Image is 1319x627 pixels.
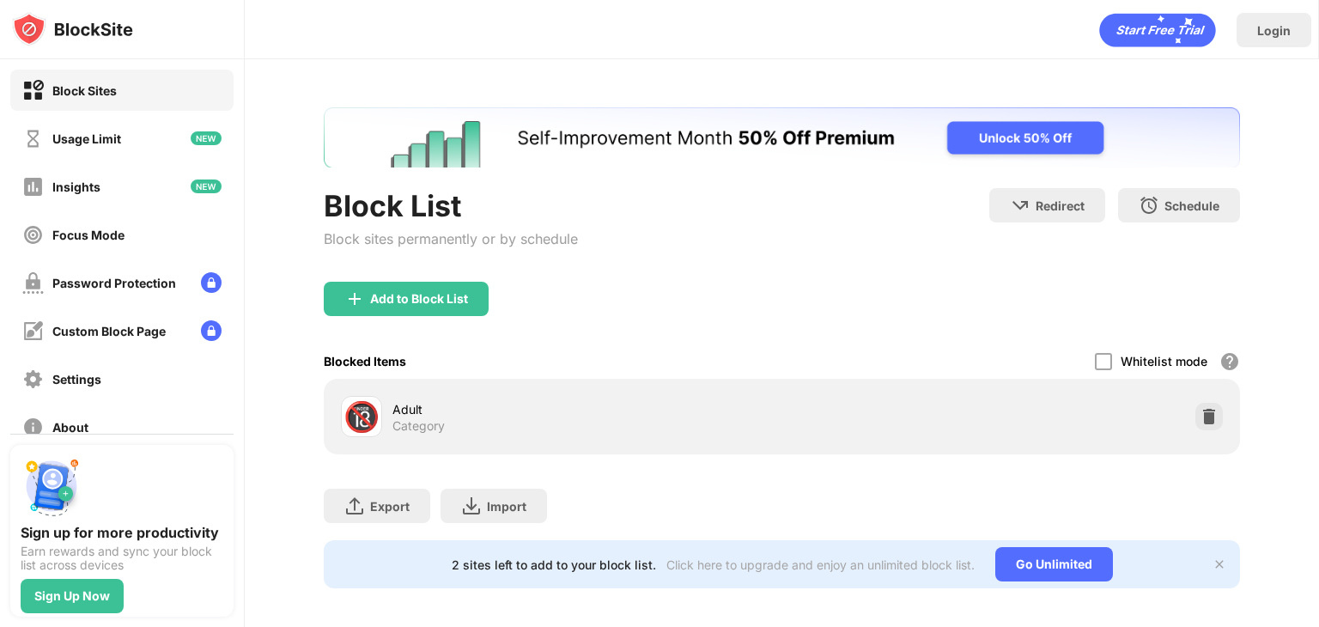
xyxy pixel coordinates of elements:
div: Schedule [1164,198,1219,213]
div: animation [1099,13,1216,47]
div: Category [392,418,445,434]
img: about-off.svg [22,417,44,438]
div: About [52,420,88,435]
img: password-protection-off.svg [22,272,44,294]
div: 🔞 [343,399,380,435]
div: Focus Mode [52,228,125,242]
img: new-icon.svg [191,131,222,145]
div: Block List [324,188,578,223]
img: x-button.svg [1213,557,1226,571]
img: insights-off.svg [22,176,44,198]
div: Password Protection [52,276,176,290]
img: new-icon.svg [191,180,222,193]
div: Blocked Items [324,354,406,368]
iframe: Banner [324,107,1240,167]
img: settings-off.svg [22,368,44,390]
div: 2 sites left to add to your block list. [452,557,656,572]
div: Usage Limit [52,131,121,146]
div: Whitelist mode [1121,354,1207,368]
div: Adult [392,400,781,418]
img: push-signup.svg [21,455,82,517]
div: Custom Block Page [52,324,166,338]
div: Earn rewards and sync your block list across devices [21,545,223,572]
img: focus-off.svg [22,224,44,246]
img: block-on.svg [22,80,44,101]
div: Export [370,499,410,514]
img: customize-block-page-off.svg [22,320,44,342]
div: Sign Up Now [34,589,110,603]
img: time-usage-off.svg [22,128,44,149]
div: Add to Block List [370,292,468,306]
div: Click here to upgrade and enjoy an unlimited block list. [666,557,975,572]
div: Login [1257,23,1291,38]
div: Block sites permanently or by schedule [324,230,578,247]
div: Settings [52,372,101,387]
div: Redirect [1036,198,1085,213]
img: logo-blocksite.svg [12,12,133,46]
div: Insights [52,180,100,194]
div: Sign up for more productivity [21,524,223,541]
div: Block Sites [52,83,117,98]
div: Import [487,499,526,514]
img: lock-menu.svg [201,272,222,293]
img: lock-menu.svg [201,320,222,341]
div: Go Unlimited [995,547,1113,581]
